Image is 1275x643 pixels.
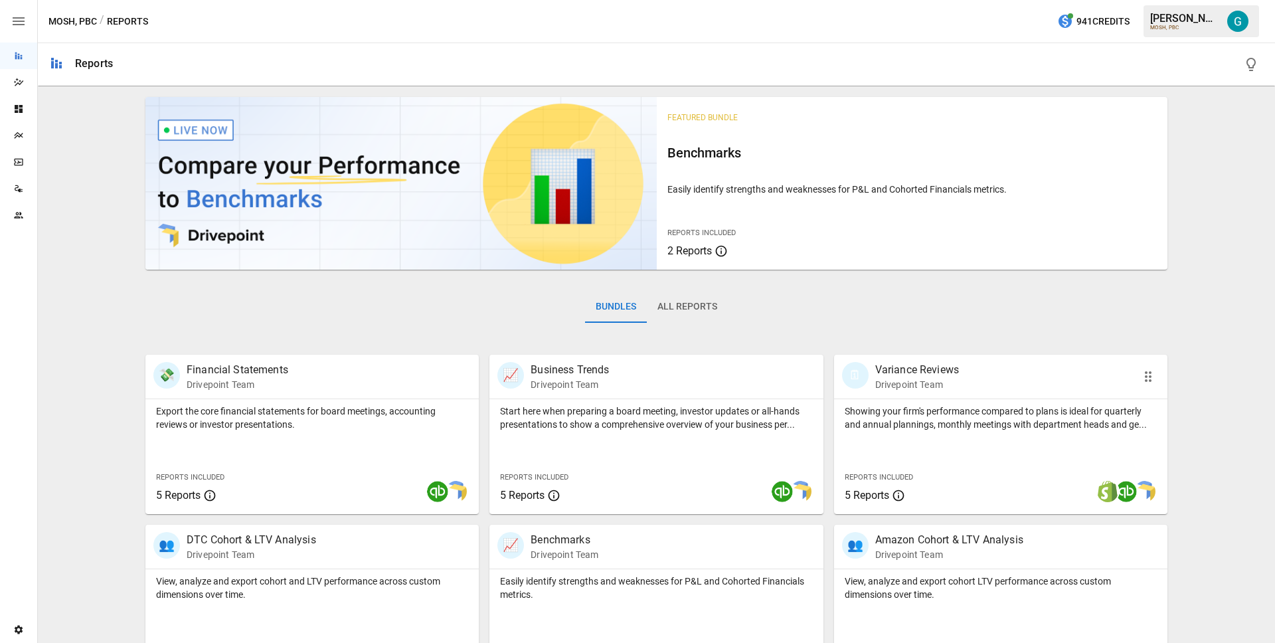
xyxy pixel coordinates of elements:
[1076,13,1130,30] span: 941 Credits
[153,362,180,389] div: 💸
[1116,481,1137,502] img: quickbooks
[100,13,104,30] div: /
[1150,25,1219,31] div: MOSH, PBC
[531,548,598,561] p: Drivepoint Team
[153,532,180,559] div: 👥
[667,183,1157,196] p: Easily identify strengths and weaknesses for P&L and Cohorted Financials metrics.
[531,532,598,548] p: Benchmarks
[845,489,889,502] span: 5 Reports
[145,97,657,270] img: video thumbnail
[156,473,224,482] span: Reports Included
[156,489,201,502] span: 5 Reports
[875,362,959,378] p: Variance Reviews
[446,481,467,502] img: smart model
[842,532,869,559] div: 👥
[156,575,468,601] p: View, analyze and export cohort and LTV performance across custom dimensions over time.
[427,481,448,502] img: quickbooks
[845,575,1157,601] p: View, analyze and export cohort LTV performance across custom dimensions over time.
[500,473,568,482] span: Reports Included
[1134,481,1155,502] img: smart model
[531,378,609,391] p: Drivepoint Team
[667,142,1157,163] h6: Benchmarks
[187,362,288,378] p: Financial Statements
[156,405,468,431] p: Export the core financial statements for board meetings, accounting reviews or investor presentat...
[187,532,316,548] p: DTC Cohort & LTV Analysis
[667,244,712,257] span: 2 Reports
[875,548,1023,561] p: Drivepoint Team
[531,362,609,378] p: Business Trends
[187,548,316,561] p: Drivepoint Team
[1097,481,1118,502] img: shopify
[845,405,1157,431] p: Showing your firm's performance compared to plans is ideal for quarterly and annual plannings, mo...
[647,291,728,323] button: All Reports
[585,291,647,323] button: Bundles
[790,481,811,502] img: smart model
[667,229,736,237] span: Reports Included
[75,57,113,70] div: Reports
[500,489,545,502] span: 5 Reports
[500,575,812,601] p: Easily identify strengths and weaknesses for P&L and Cohorted Financials metrics.
[875,532,1023,548] p: Amazon Cohort & LTV Analysis
[1219,3,1256,40] button: Gavin Acres
[187,378,288,391] p: Drivepoint Team
[667,113,738,122] span: Featured Bundle
[497,532,524,559] div: 📈
[497,362,524,389] div: 📈
[500,405,812,431] p: Start here when preparing a board meeting, investor updates or all-hands presentations to show a ...
[842,362,869,389] div: 🗓
[875,378,959,391] p: Drivepoint Team
[1227,11,1248,32] img: Gavin Acres
[1150,12,1219,25] div: [PERSON_NAME]
[1052,9,1135,34] button: 941Credits
[48,13,97,30] button: MOSH, PBC
[772,481,793,502] img: quickbooks
[845,473,913,482] span: Reports Included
